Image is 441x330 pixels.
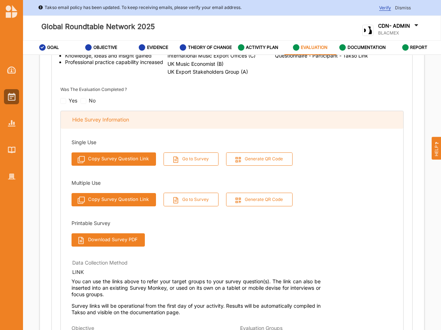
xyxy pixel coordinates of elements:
[164,152,219,166] button: Go to Survey
[4,169,19,184] a: Organisation
[157,156,220,161] a: Go to Survey
[7,67,16,74] img: Dashboard
[89,97,96,104] div: No
[72,139,294,146] div: Single Use
[167,52,275,59] span: International Music Export Offices (C)
[72,233,145,247] button: Download Survey PDF
[362,25,373,36] img: logo
[72,152,156,166] button: Copy Survey Question Link
[164,193,219,206] button: Go to Survey
[226,152,293,166] button: Generate QR Code
[275,52,382,59] span: Questionnaire - Participant - Takso Link
[41,21,155,33] label: Global Roundtable Network 2025
[378,23,410,29] label: CDN- ADMIN
[60,87,127,92] label: Was The Evaluation Completed ?
[246,45,278,50] label: ACTIVITY PLAN
[188,45,232,50] label: THEORY OF CHANGE
[379,5,391,11] span: Verify
[65,59,167,65] li: Professional practice capability increased
[72,303,321,316] p: Survey links will be operational from the first day of your activity. Results will be automatical...
[301,45,327,50] label: EVALUATION
[167,61,275,67] span: UK Music Economist (B)
[226,193,293,206] button: Generate QR Code
[147,45,168,50] label: EVIDENCE
[72,269,398,276] div: LINK
[8,120,15,126] img: Reports
[72,220,294,227] div: Printable Survey
[38,4,242,11] div: Takso email policy has been updated. To keep receiving emails, please verify your email address.
[410,45,427,50] label: REPORT
[93,45,117,50] label: OBJECTIVE
[8,93,15,101] img: Activities
[72,179,294,187] div: Multiple Use
[4,142,19,157] a: Library
[4,63,19,78] a: Dashboard
[4,89,19,104] a: Activities
[72,116,129,123] div: Hide Survey Information
[8,147,15,153] img: Library
[348,45,386,50] label: DOCUMENTATION
[72,278,321,298] span: You can use the links above to refer your target groups to your survey question(s). The link can ...
[378,30,420,36] label: BLACMEX
[395,5,411,10] span: Dismiss
[69,97,77,104] div: Yes
[47,45,59,50] label: GOAL
[8,174,15,180] img: Organisation
[6,5,17,18] img: logo
[167,69,275,75] span: UK Export Stakeholders Group (A)
[65,52,167,59] li: Knowledge, ideas and insight gained
[4,116,19,131] a: Reports
[157,197,220,202] a: Go to Survey
[72,260,128,266] label: Data Collection Method
[72,193,156,206] button: Copy Survey Question Link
